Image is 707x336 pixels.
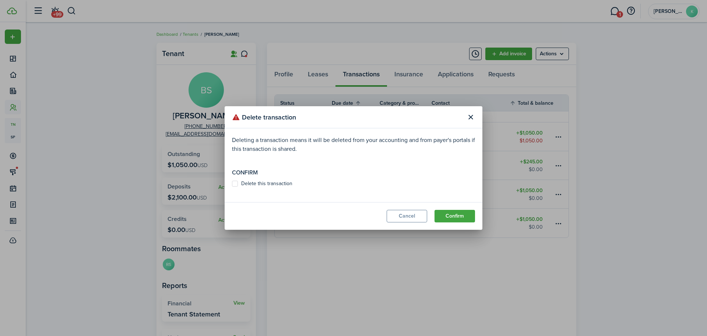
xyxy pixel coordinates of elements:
label: Delete this transaction [232,181,292,187]
modal-title: Delete transaction [232,110,462,124]
button: Confirm [435,210,475,222]
button: Close modal [464,111,477,124]
p: Deleting a transaction means it will be deleted from your accounting and from payer's portals if ... [232,136,475,153]
p: Confirm [232,168,475,177]
button: Cancel [387,210,427,222]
